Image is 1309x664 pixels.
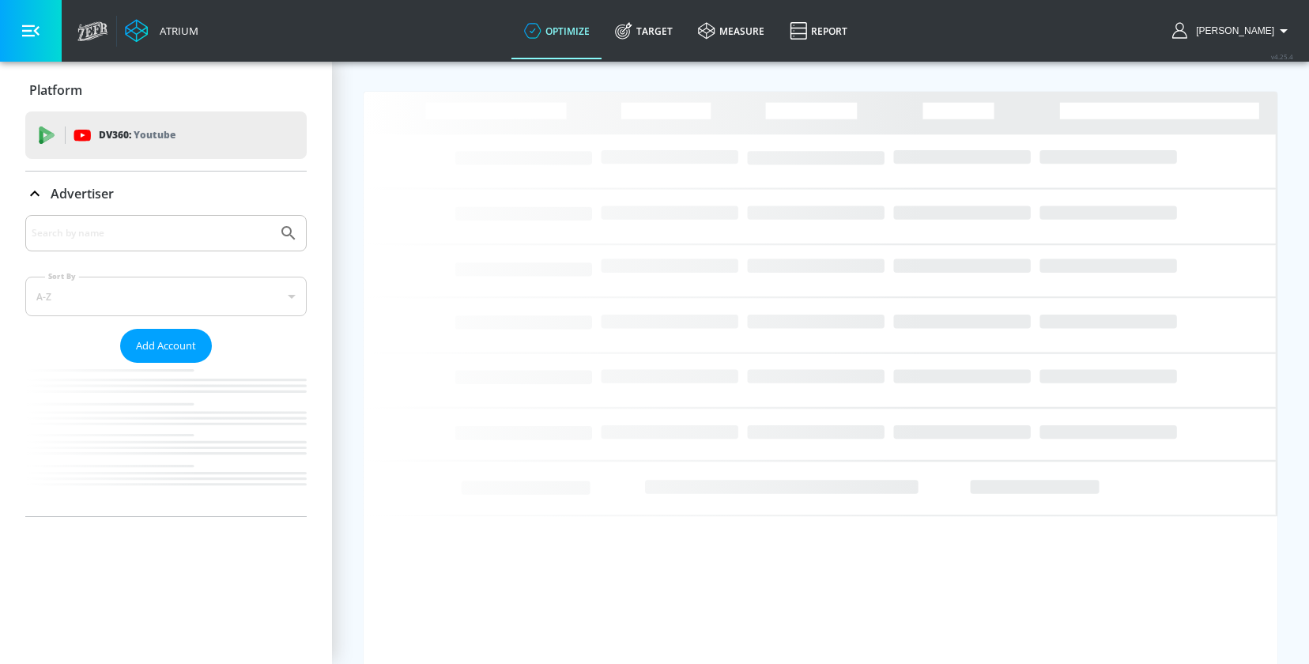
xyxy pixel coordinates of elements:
p: DV360: [99,126,175,144]
span: v 4.25.4 [1271,52,1293,61]
nav: list of Advertiser [25,363,307,516]
a: measure [685,2,777,59]
button: Add Account [120,329,212,363]
div: Atrium [153,24,198,38]
label: Sort By [45,271,79,281]
div: Advertiser [25,215,307,516]
span: login as: rebecca.streightiff@zefr.com [1190,25,1274,36]
div: DV360: Youtube [25,111,307,159]
p: Youtube [134,126,175,143]
a: Target [602,2,685,59]
div: Platform [25,68,307,112]
a: Report [777,2,860,59]
a: Atrium [125,19,198,43]
div: Advertiser [25,172,307,216]
button: [PERSON_NAME] [1172,21,1293,40]
p: Platform [29,81,82,99]
div: A-Z [25,277,307,316]
a: optimize [511,2,602,59]
p: Advertiser [51,185,114,202]
span: Add Account [136,337,196,355]
input: Search by name [32,223,271,243]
